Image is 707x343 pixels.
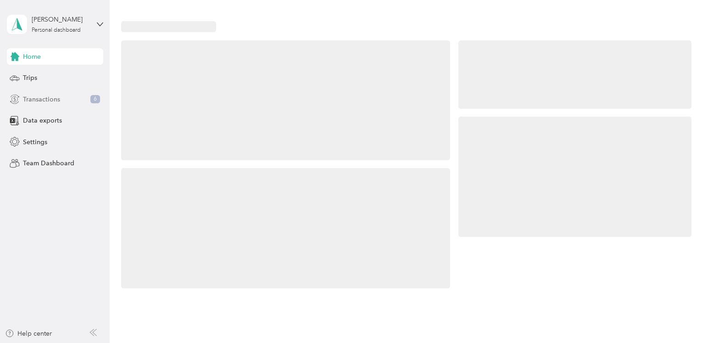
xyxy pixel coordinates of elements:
[90,95,100,103] span: 6
[23,73,37,83] span: Trips
[23,158,74,168] span: Team Dashboard
[656,292,707,343] iframe: Everlance-gr Chat Button Frame
[23,137,47,147] span: Settings
[23,116,62,125] span: Data exports
[23,52,41,62] span: Home
[5,329,52,338] button: Help center
[32,28,81,33] div: Personal dashboard
[32,15,89,24] div: [PERSON_NAME]
[23,95,60,104] span: Transactions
